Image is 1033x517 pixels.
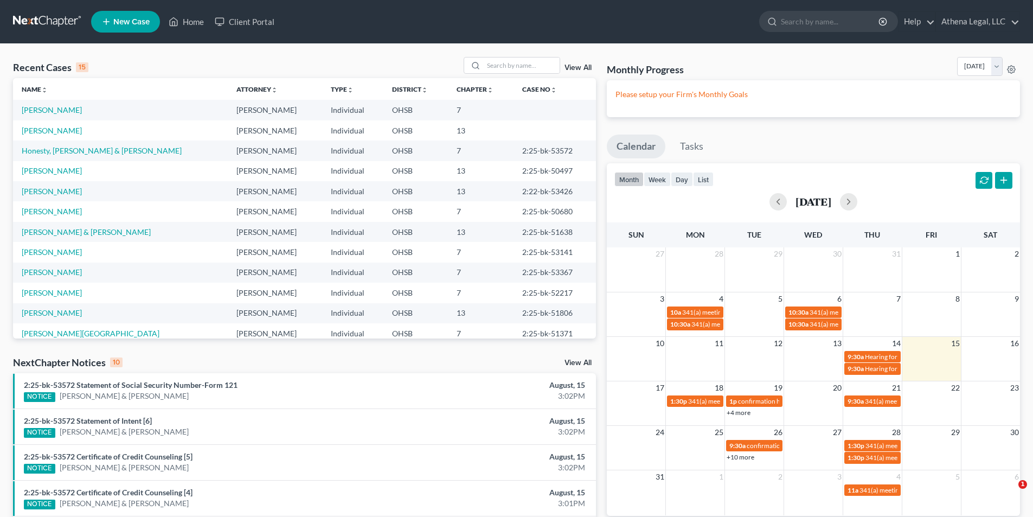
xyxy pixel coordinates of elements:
td: OHSB [383,323,448,343]
span: 15 [950,337,961,350]
td: OHSB [383,141,448,161]
td: 2:25-bk-52217 [514,283,596,303]
td: 2:22-bk-53426 [514,181,596,201]
button: week [644,172,671,187]
div: August, 15 [405,451,585,462]
h3: Monthly Progress [607,63,684,76]
td: 13 [448,222,514,242]
td: 2:25-bk-53367 [514,263,596,283]
td: [PERSON_NAME] [228,120,322,141]
td: OHSB [383,120,448,141]
a: [PERSON_NAME] [22,126,82,135]
a: Home [163,12,209,31]
span: 1:30p [670,397,687,405]
span: 16 [1009,337,1020,350]
span: 341(a) meeting for [PERSON_NAME] [682,308,787,316]
p: Please setup your Firm's Monthly Goals [615,89,1011,100]
div: 3:01PM [405,498,585,509]
div: NOTICE [24,464,55,474]
a: [PERSON_NAME] [22,308,82,317]
span: 29 [950,426,961,439]
span: 9:30a [848,397,864,405]
td: 7 [448,263,514,283]
td: 7 [448,323,514,343]
iframe: Intercom live chat [996,480,1022,506]
td: Individual [322,263,384,283]
span: 1p [729,397,737,405]
div: NextChapter Notices [13,356,123,369]
a: Attorneyunfold_more [236,85,278,93]
span: 18 [714,381,724,394]
span: 24 [655,426,665,439]
a: Client Portal [209,12,280,31]
span: 17 [655,381,665,394]
span: 23 [1009,381,1020,394]
span: 20 [832,381,843,394]
td: [PERSON_NAME] [228,263,322,283]
span: Hearing for [PERSON_NAME] [865,365,949,373]
td: OHSB [383,161,448,181]
td: 2:25-bk-50680 [514,201,596,221]
span: 11 [714,337,724,350]
a: [PERSON_NAME] [22,288,82,297]
a: 2:25-bk-53572 Certificate of Credit Counseling [5] [24,452,193,461]
span: Fri [926,230,937,239]
td: Individual [322,242,384,262]
a: [PERSON_NAME] [22,207,82,216]
span: Hearing for [PERSON_NAME] & [PERSON_NAME] [865,353,1007,361]
td: 13 [448,181,514,201]
span: 1 [954,247,961,260]
span: Tue [747,230,761,239]
span: 341(a) meeting for [PERSON_NAME] [810,308,914,316]
span: 341(a) meeting for [PERSON_NAME] [865,454,970,462]
button: month [614,172,644,187]
a: View All [564,64,592,72]
span: 1 [1018,480,1027,489]
span: 341(a) meeting for [PERSON_NAME] [691,320,796,328]
span: confirmation hearing for [PERSON_NAME] & [PERSON_NAME] [738,397,917,405]
td: Individual [322,181,384,201]
td: OHSB [383,222,448,242]
span: 10:30a [670,320,690,328]
span: 31 [655,470,665,483]
div: NOTICE [24,428,55,438]
i: unfold_more [550,87,557,93]
a: [PERSON_NAME] & [PERSON_NAME] [60,426,189,437]
td: Individual [322,303,384,323]
span: 13 [832,337,843,350]
div: NOTICE [24,500,55,509]
span: 29 [773,247,784,260]
h2: [DATE] [795,196,831,207]
a: [PERSON_NAME] & [PERSON_NAME] [22,227,151,237]
a: [PERSON_NAME] & [PERSON_NAME] [60,498,189,509]
td: Individual [322,222,384,242]
td: Individual [322,100,384,120]
input: Search by name... [781,11,880,31]
td: [PERSON_NAME] [228,100,322,120]
span: 1:30p [848,454,864,462]
span: 5 [954,470,961,483]
td: OHSB [383,283,448,303]
td: 2:25-bk-51371 [514,323,596,343]
a: 2:25-bk-53572 Certificate of Credit Counseling [4] [24,488,193,497]
span: Mon [686,230,705,239]
span: 27 [832,426,843,439]
a: +10 more [727,453,754,461]
td: Individual [322,283,384,303]
td: 7 [448,283,514,303]
td: 2:25-bk-53572 [514,141,596,161]
td: [PERSON_NAME] [228,283,322,303]
a: Calendar [607,135,665,158]
a: Help [899,12,935,31]
a: [PERSON_NAME] & [PERSON_NAME] [60,391,189,401]
td: [PERSON_NAME] [228,323,322,343]
span: New Case [113,18,150,26]
span: 25 [714,426,724,439]
div: August, 15 [405,487,585,498]
div: 10 [110,358,123,367]
a: Typeunfold_more [331,85,354,93]
span: Thu [864,230,880,239]
td: [PERSON_NAME] [228,222,322,242]
span: 3 [659,292,665,305]
a: Case Nounfold_more [522,85,557,93]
